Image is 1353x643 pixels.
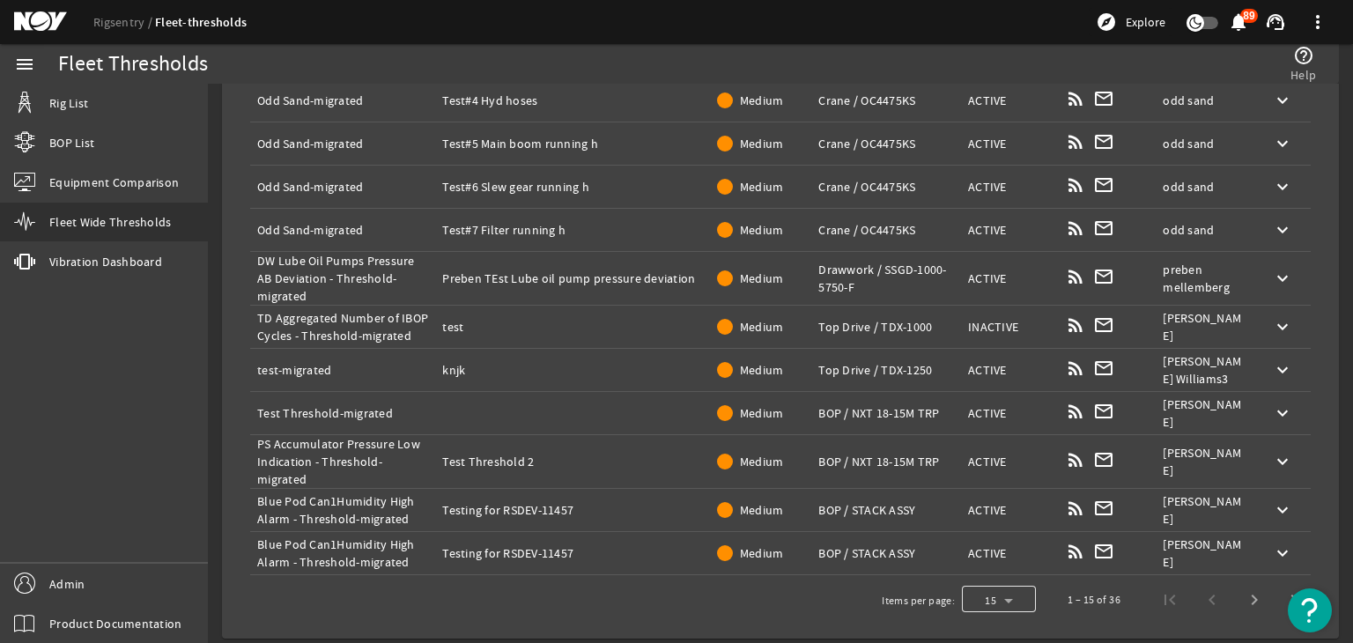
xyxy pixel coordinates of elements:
mat-icon: rss_feed [1065,174,1086,196]
div: Crane / OC4475KS [818,178,954,196]
div: [PERSON_NAME] [1163,536,1247,571]
mat-icon: rss_feed [1065,358,1086,379]
span: Vibration Dashboard [49,253,162,270]
div: [PERSON_NAME] [1163,492,1247,528]
span: Medium [740,362,784,378]
button: Last page [1275,579,1318,621]
div: Test Threshold 2 [442,453,702,470]
div: BOP / STACK ASSY [818,501,954,519]
div: DW Lube Oil Pumps Pressure AB Deviation - Threshold-migrated [257,252,428,305]
div: INACTIVE [968,318,1051,336]
mat-icon: mail_outline [1093,498,1114,519]
div: ACTIVE [968,544,1051,562]
mat-icon: mail_outline [1093,218,1114,239]
div: ACTIVE [968,501,1051,519]
mat-icon: rss_feed [1065,449,1086,470]
span: Medium [740,179,784,195]
div: Test Threshold-migrated [257,404,428,422]
span: Medium [740,92,784,108]
mat-icon: mail_outline [1093,541,1114,562]
mat-icon: rss_feed [1065,541,1086,562]
div: ACTIVE [968,135,1051,152]
mat-icon: rss_feed [1065,314,1086,336]
div: Testing for RSDEV-11457 [442,501,702,519]
div: Test#6 Slew gear running h [442,178,702,196]
span: Medium [740,222,784,238]
span: Medium [740,454,784,469]
mat-icon: rss_feed [1065,88,1086,109]
span: Medium [740,405,784,421]
mat-icon: notifications [1228,11,1249,33]
mat-icon: keyboard_arrow_down [1272,90,1293,111]
button: Next page [1233,579,1275,621]
span: Rig List [49,94,88,112]
button: Explore [1089,8,1172,36]
span: Medium [740,319,784,335]
div: preben mellemberg [1163,261,1247,296]
mat-icon: rss_feed [1065,131,1086,152]
mat-icon: keyboard_arrow_down [1272,359,1293,381]
a: Rigsentry [93,14,155,30]
div: Test#5 Main boom running h [442,135,702,152]
mat-icon: help_outline [1293,45,1314,66]
div: test-migrated [257,361,428,379]
span: Medium [740,136,784,152]
mat-icon: keyboard_arrow_down [1272,543,1293,564]
div: Crane / OC4475KS [818,92,954,109]
span: Medium [740,545,784,561]
div: PS Accumulator Pressure Low Indication - Threshold-migrated [257,435,428,488]
span: Medium [740,502,784,518]
span: Fleet Wide Thresholds [49,213,171,231]
mat-icon: keyboard_arrow_down [1272,451,1293,472]
div: ACTIVE [968,453,1051,470]
div: BOP / NXT 18-15M TRP [818,453,954,470]
div: knjk [442,361,702,379]
div: Top Drive / TDX-1000 [818,318,954,336]
div: odd sand [1163,92,1247,109]
a: Fleet-thresholds [155,14,247,31]
div: ACTIVE [968,178,1051,196]
mat-icon: mail_outline [1093,266,1114,287]
mat-icon: keyboard_arrow_down [1272,133,1293,154]
div: Crane / OC4475KS [818,135,954,152]
div: Crane / OC4475KS [818,221,954,239]
span: Explore [1126,13,1165,31]
mat-icon: mail_outline [1093,358,1114,379]
mat-icon: explore [1096,11,1117,33]
div: BOP / NXT 18-15M TRP [818,404,954,422]
div: Testing for RSDEV-11457 [442,544,702,562]
div: Fleet Thresholds [58,55,208,73]
mat-icon: rss_feed [1065,218,1086,239]
div: Blue Pod Can1Humidity High Alarm - Threshold-migrated [257,536,428,571]
mat-icon: mail_outline [1093,88,1114,109]
div: Odd Sand-migrated [257,221,428,239]
div: Blue Pod Can1Humidity High Alarm - Threshold-migrated [257,492,428,528]
div: ACTIVE [968,361,1051,379]
span: Product Documentation [49,615,181,632]
span: Help [1290,66,1316,84]
mat-icon: rss_feed [1065,498,1086,519]
button: more_vert [1297,1,1339,43]
div: [PERSON_NAME] Williams3 [1163,352,1247,388]
mat-icon: keyboard_arrow_down [1272,316,1293,337]
div: odd sand [1163,178,1247,196]
mat-icon: mail_outline [1093,449,1114,470]
div: Odd Sand-migrated [257,178,428,196]
span: Admin [49,575,85,593]
div: Test#4 Hyd hoses [442,92,702,109]
mat-icon: mail_outline [1093,401,1114,422]
div: Drawwork / SSGD-1000-5750-F [818,261,954,296]
div: Top Drive / TDX-1250 [818,361,954,379]
mat-icon: keyboard_arrow_down [1272,403,1293,424]
div: [PERSON_NAME] [1163,309,1247,344]
div: ACTIVE [968,270,1051,287]
mat-icon: mail_outline [1093,131,1114,152]
mat-icon: rss_feed [1065,401,1086,422]
mat-icon: mail_outline [1093,314,1114,336]
div: ACTIVE [968,404,1051,422]
button: 89 [1229,13,1247,32]
div: BOP / STACK ASSY [818,544,954,562]
mat-icon: keyboard_arrow_down [1272,219,1293,240]
span: Medium [740,270,784,286]
div: ACTIVE [968,92,1051,109]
